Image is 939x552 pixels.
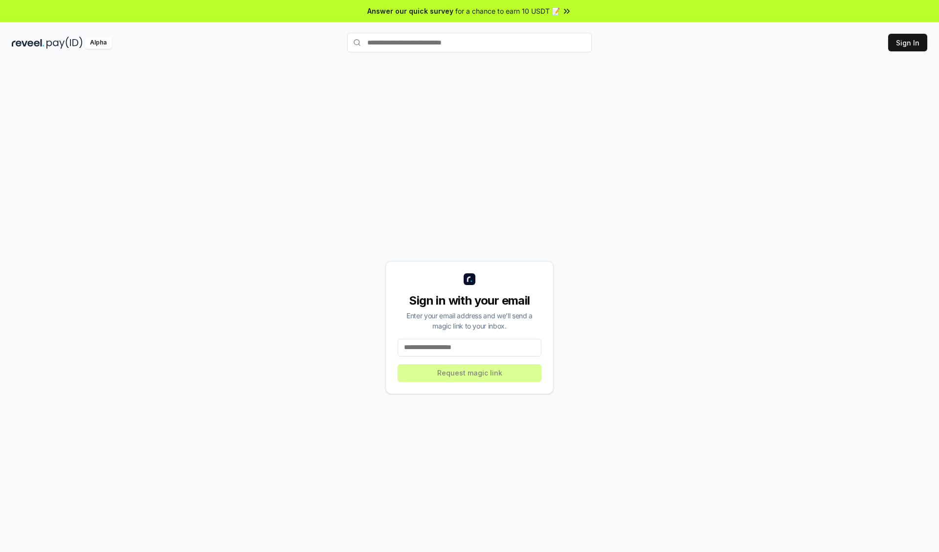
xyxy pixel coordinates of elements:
div: Sign in with your email [398,293,541,309]
span: Answer our quick survey [367,6,453,16]
img: pay_id [46,37,83,49]
div: Enter your email address and we’ll send a magic link to your inbox. [398,310,541,331]
span: for a chance to earn 10 USDT 📝 [455,6,560,16]
button: Sign In [888,34,927,51]
div: Alpha [85,37,112,49]
img: reveel_dark [12,37,45,49]
img: logo_small [464,273,475,285]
